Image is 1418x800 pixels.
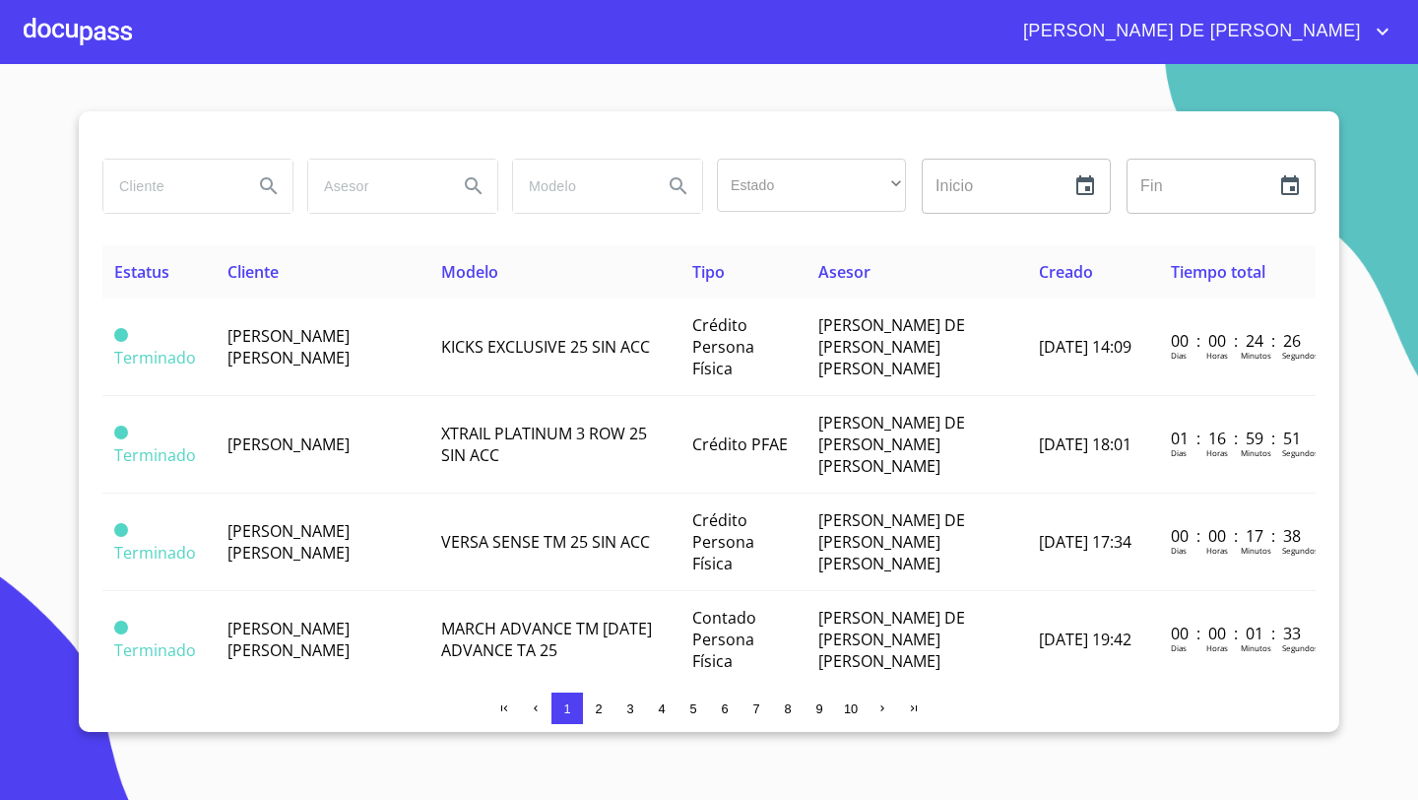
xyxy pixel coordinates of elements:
span: Terminado [114,328,128,342]
input: search [513,160,647,213]
span: [DATE] 14:09 [1039,336,1131,358]
button: 2 [583,693,614,724]
span: 6 [721,701,728,716]
button: 6 [709,693,741,724]
span: [PERSON_NAME] [PERSON_NAME] [227,325,350,368]
button: account of current user [1008,16,1394,47]
span: [DATE] 17:34 [1039,531,1131,553]
p: 00 : 00 : 17 : 38 [1171,525,1304,547]
span: Crédito Persona Física [692,509,754,574]
span: 1 [563,701,570,716]
button: 3 [614,693,646,724]
div: ​ [717,159,906,212]
span: Tipo [692,261,725,283]
p: 00 : 00 : 01 : 33 [1171,623,1304,644]
span: [PERSON_NAME] DE [PERSON_NAME] [PERSON_NAME] [818,314,965,379]
span: Terminado [114,639,196,661]
p: Horas [1206,642,1228,653]
span: VERSA SENSE TM 25 SIN ACC [441,531,650,553]
span: Cliente [227,261,279,283]
p: Horas [1206,350,1228,361]
span: [PERSON_NAME] DE [PERSON_NAME] [PERSON_NAME] [818,509,965,574]
p: Segundos [1282,642,1319,653]
button: 4 [646,693,677,724]
p: Minutos [1241,350,1271,361]
p: Horas [1206,447,1228,458]
span: [DATE] 18:01 [1039,433,1131,455]
button: Search [245,163,292,210]
button: Search [450,163,497,210]
p: Minutos [1241,447,1271,458]
p: Segundos [1282,447,1319,458]
span: Creado [1039,261,1093,283]
span: 9 [815,701,822,716]
span: [PERSON_NAME] DE [PERSON_NAME] [1008,16,1371,47]
span: 3 [626,701,633,716]
span: 2 [595,701,602,716]
input: search [103,160,237,213]
p: Dias [1171,350,1187,361]
p: Horas [1206,545,1228,556]
span: [PERSON_NAME] DE [PERSON_NAME] [PERSON_NAME] [818,607,965,672]
span: Terminado [114,444,196,466]
span: [DATE] 19:42 [1039,629,1131,650]
span: Estatus [114,261,169,283]
p: Dias [1171,642,1187,653]
span: KICKS EXCLUSIVE 25 SIN ACC [441,336,650,358]
input: search [308,160,442,213]
p: Minutos [1241,642,1271,653]
span: [PERSON_NAME] DE [PERSON_NAME] [PERSON_NAME] [818,412,965,477]
span: Asesor [818,261,870,283]
span: Tiempo total [1171,261,1265,283]
button: Search [655,163,702,210]
button: 5 [677,693,709,724]
span: [PERSON_NAME] [PERSON_NAME] [227,520,350,564]
span: Terminado [114,426,128,439]
p: Dias [1171,545,1187,556]
span: Crédito PFAE [692,433,788,455]
span: Terminado [114,523,128,537]
p: Segundos [1282,545,1319,556]
span: 4 [658,701,665,716]
span: Crédito Persona Física [692,314,754,379]
p: Segundos [1282,350,1319,361]
p: 00 : 00 : 24 : 26 [1171,330,1304,352]
span: 10 [844,701,858,716]
button: 10 [835,693,867,724]
span: Terminado [114,621,128,634]
span: [PERSON_NAME] [227,433,350,455]
span: Contado Persona Física [692,607,756,672]
p: 01 : 16 : 59 : 51 [1171,428,1304,449]
span: 5 [689,701,696,716]
span: Terminado [114,542,196,564]
span: 7 [752,701,759,716]
span: XTRAIL PLATINUM 3 ROW 25 SIN ACC [441,423,647,466]
span: Modelo [441,261,498,283]
span: MARCH ADVANCE TM [DATE] ADVANCE TA 25 [441,618,652,661]
button: 8 [772,693,804,724]
button: 7 [741,693,772,724]
span: 8 [784,701,791,716]
p: Minutos [1241,545,1271,556]
span: Terminado [114,347,196,368]
p: Dias [1171,447,1187,458]
button: 1 [551,693,583,724]
button: 9 [804,693,835,724]
span: [PERSON_NAME] [PERSON_NAME] [227,618,350,661]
